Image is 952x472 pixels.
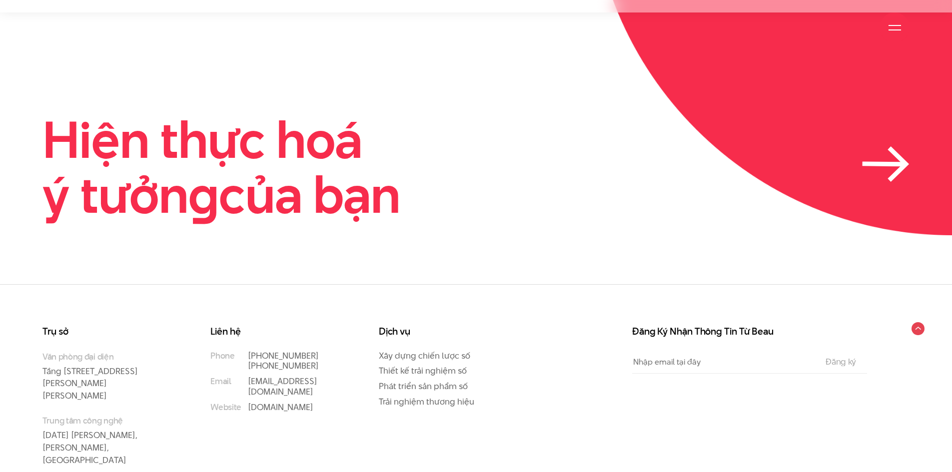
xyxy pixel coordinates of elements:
[248,401,313,413] a: [DOMAIN_NAME]
[42,415,170,427] small: Trung tâm công nghệ
[210,327,338,337] h3: Liên hệ
[248,350,319,362] a: [PHONE_NUMBER]
[42,112,910,222] a: Hiện thực hoáý tưởngcủa bạn
[248,375,317,398] a: [EMAIL_ADDRESS][DOMAIN_NAME]
[823,357,859,366] input: Đăng ký
[632,351,815,373] input: Nhập email tại đây
[42,112,400,222] h2: Hiện thực hoá ý tưởn của bạn
[379,327,507,337] h3: Dịch vụ
[210,402,241,413] small: Website
[248,360,319,372] a: [PHONE_NUMBER]
[42,415,170,467] p: [DATE] [PERSON_NAME], [PERSON_NAME], [GEOGRAPHIC_DATA]
[632,327,867,337] h3: Đăng Ký Nhận Thông Tin Từ Beau
[42,327,170,337] h3: Trụ sở
[42,351,170,403] p: Tầng [STREET_ADDRESS][PERSON_NAME][PERSON_NAME]
[379,365,467,377] a: Thiết kế trải nghiệm số
[210,351,234,361] small: Phone
[188,159,219,230] en: g
[42,351,170,363] small: Văn phòng đại diện
[210,376,231,387] small: Email
[379,396,474,408] a: Trải nghiệm thương hiệu
[379,350,470,362] a: Xây dựng chiến lược số
[379,380,468,392] a: Phát triển sản phẩm số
